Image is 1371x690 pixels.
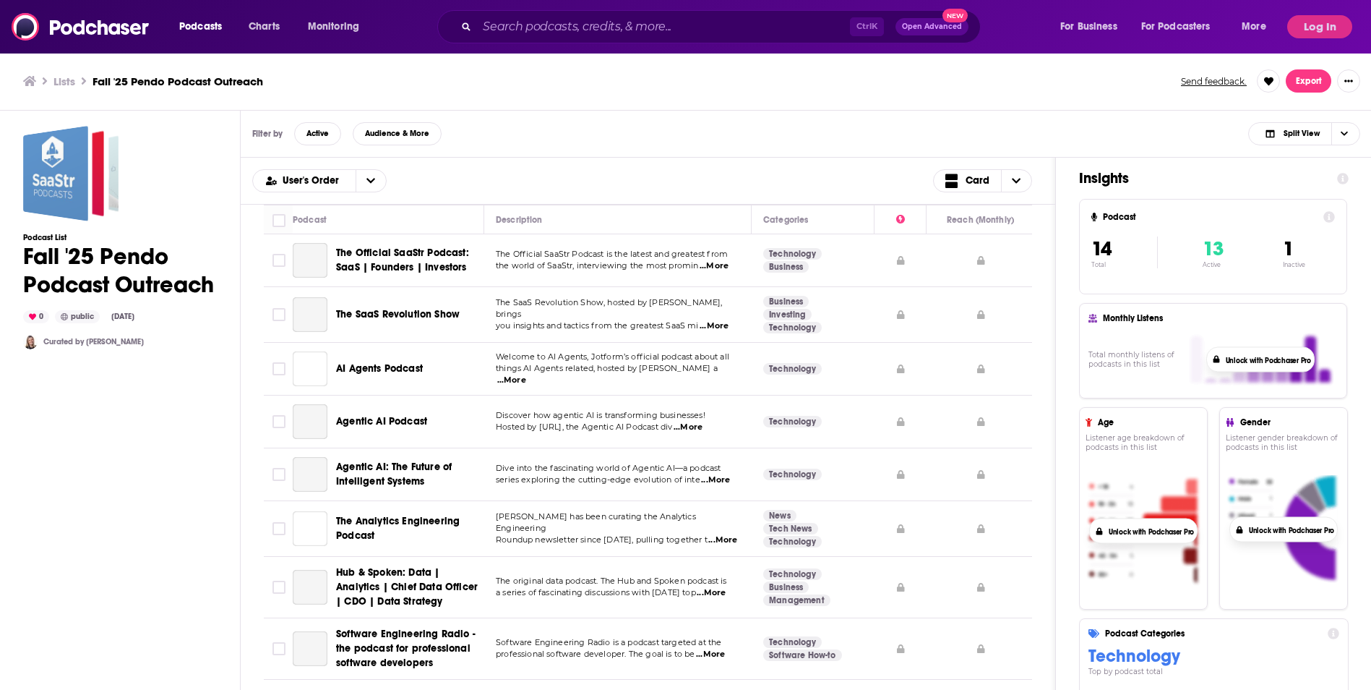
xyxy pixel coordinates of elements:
[1287,15,1352,38] button: Log In
[293,404,327,439] a: Agentic AI Podcast
[336,362,423,375] span: AI Agents Podcast
[356,170,386,192] button: open menu
[763,636,822,648] a: Technology
[169,15,241,38] button: open menu
[496,587,696,597] span: a series of fascinating discussions with [DATE] top
[23,126,119,221] a: Fall '25 Pendo Podcast Outreach
[763,261,809,273] a: Business
[1109,527,1194,537] button: Unlock with Podchaser Pro
[902,23,962,30] span: Open Advanced
[696,649,725,660] span: ...More
[1284,129,1320,137] span: Split View
[12,13,150,41] img: Podchaser - Follow, Share and Rate Podcasts
[336,566,479,609] a: Hub & Spoken: Data | Analytics | Chief Data Officer | CDO | Data Strategy
[708,534,737,546] span: ...More
[1240,417,1336,427] h4: Gender
[306,129,329,137] span: Active
[763,568,822,580] a: Technology
[1098,417,1195,427] h4: Age
[1226,355,1311,365] button: Unlock with Podchaser Pro
[895,18,968,35] button: Open AdvancedNew
[496,637,721,647] span: Software Engineering Radio is a podcast targeted at the
[336,627,479,670] a: Software Engineering Radio - the podcast for professional software developers
[336,628,476,669] span: Software Engineering Radio - the podcast for professional software developers
[763,248,822,260] a: Technology
[55,310,100,323] div: public
[252,129,283,139] h3: Filter by
[942,9,968,22] span: New
[763,211,808,229] div: Categories
[336,415,427,427] span: Agentic AI Podcast
[966,176,989,186] span: Card
[179,17,222,37] span: Podcasts
[336,414,427,429] a: Agentic AI Podcast
[763,416,822,427] a: Technology
[239,15,288,38] a: Charts
[272,308,285,321] span: Toggle select row
[336,566,478,608] span: Hub & Spoken: Data | Analytics | Chief Data Officer | CDO | Data Strategy
[763,322,822,333] a: Technology
[1091,261,1157,268] p: Total
[496,249,728,259] span: The Official SaaStr Podcast is the latest and greatest from
[763,309,812,320] a: Investing
[294,122,341,145] button: Active
[1105,629,1321,639] h4: Podcast Categories
[496,474,700,485] span: series exploring the cutting-edge evolution of inte
[496,410,705,420] span: Discover how agentic AI is transforming businesses!
[23,310,49,323] div: 0
[763,536,822,548] a: Technology
[451,10,994,43] div: Search podcasts, credits, & more...
[496,534,708,545] span: Roundup newsletter since [DATE], pulling together t
[496,260,698,271] span: the world of SaaStr, interviewing the most promin
[293,211,327,229] div: Podcast
[53,74,75,88] a: Lists
[106,311,140,323] div: [DATE]
[336,307,460,322] a: The SaaS Revolution Show
[496,463,721,473] span: Dive into the fascinating world of Agentic AI—a podcast
[496,649,695,659] span: professional software developer. The goal is to be
[1203,237,1224,261] span: 13
[763,582,809,593] a: Business
[763,296,809,307] a: Business
[1103,212,1318,222] h4: Podcast
[1337,69,1360,93] button: Show More Button
[365,129,429,137] span: Audience & More
[947,211,1014,229] div: Reach (Monthly)
[1091,237,1112,261] span: 14
[23,335,38,349] img: Katie
[1086,433,1201,452] h4: Listener age breakdown of podcasts in this list
[1232,15,1284,38] button: open menu
[1249,526,1334,536] button: Unlock with Podchaser Pro
[763,510,796,521] a: News
[700,260,729,272] span: ...More
[477,15,850,38] input: Search podcasts, credits, & more...
[336,514,479,543] a: The Analytics Engineering Podcast
[1088,645,1338,667] h3: Technology
[1177,75,1251,88] button: Send feedback.
[272,468,285,481] span: Toggle select row
[293,631,327,666] a: Software Engineering Radio - the podcast for professional software developers
[336,246,479,275] a: The Official SaaStr Podcast: SaaS | Founders | Investors
[336,461,452,487] span: Agentic AI: The Future of Intelligent Systems
[701,474,730,486] span: ...More
[496,211,542,229] div: Description
[293,243,327,278] a: The Official SaaStr Podcast: SaaS | Founders | Investors
[933,169,1033,192] h2: Choose View
[496,576,727,586] span: The original data podcast. The Hub and Spoken podcast is
[253,176,356,186] button: open menu
[496,422,672,432] span: Hosted by [URL], the Agentic AI Podcast div
[272,362,285,375] span: Toggle select row
[1226,433,1341,452] h4: Listener gender breakdown of podcasts in this list
[249,17,280,37] span: Charts
[1283,261,1305,268] p: Inactive
[353,122,442,145] button: Audience & More
[293,457,327,492] a: Agentic AI: The Future of Intelligent Systems
[850,17,884,36] span: Ctrl K
[1248,122,1360,145] button: Choose View
[496,320,699,331] span: you insights and tactics from the greatest SaaS mi
[496,511,696,533] span: [PERSON_NAME] has been curating the Analytics Engineering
